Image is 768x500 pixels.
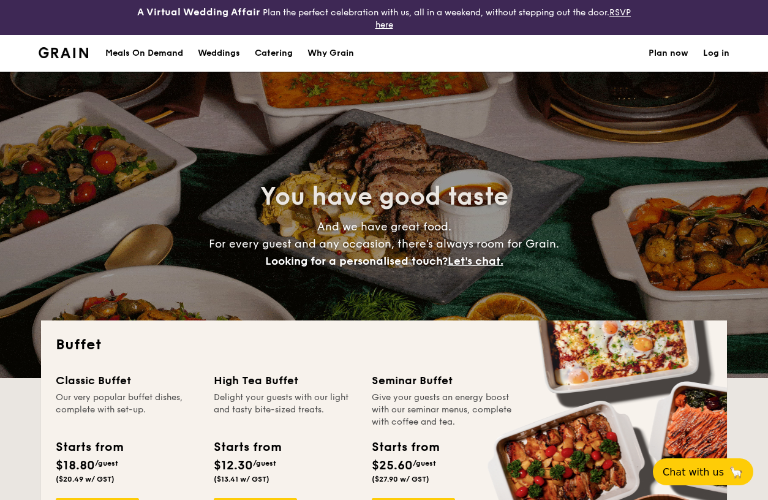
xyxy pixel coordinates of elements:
h4: A Virtual Wedding Affair [137,5,260,20]
div: High Tea Buffet [214,372,357,389]
a: Meals On Demand [98,35,190,72]
div: Starts from [372,438,439,456]
span: 🦙 [729,465,744,479]
a: Plan now [649,35,688,72]
div: Why Grain [307,35,354,72]
span: /guest [413,459,436,468]
span: $12.30 [214,458,253,473]
div: Plan the perfect celebration with us, all in a weekend, without stepping out the door. [128,5,640,30]
span: ($13.41 w/ GST) [214,475,269,483]
a: Logotype [39,47,88,58]
span: /guest [253,459,276,468]
button: Chat with us🦙 [653,458,753,485]
div: Classic Buffet [56,372,199,389]
a: Log in [703,35,729,72]
div: Delight your guests with our light and tasty bite-sized treats. [214,392,357,428]
div: Our very popular buffet dishes, complete with set-up. [56,392,199,428]
img: Grain [39,47,88,58]
a: Weddings [190,35,247,72]
div: Meals On Demand [105,35,183,72]
div: Weddings [198,35,240,72]
span: ($20.49 w/ GST) [56,475,115,483]
div: Starts from [56,438,122,456]
div: Starts from [214,438,280,456]
div: Seminar Buffet [372,372,515,389]
span: /guest [95,459,118,468]
a: Why Grain [300,35,361,72]
h2: Buffet [56,335,712,355]
span: ($27.90 w/ GST) [372,475,429,483]
div: Give your guests an energy boost with our seminar menus, complete with coffee and tea. [372,392,515,428]
span: Chat with us [663,466,724,478]
a: Catering [247,35,300,72]
span: $25.60 [372,458,413,473]
h1: Catering [255,35,293,72]
span: Let's chat. [448,254,503,268]
span: $18.80 [56,458,95,473]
